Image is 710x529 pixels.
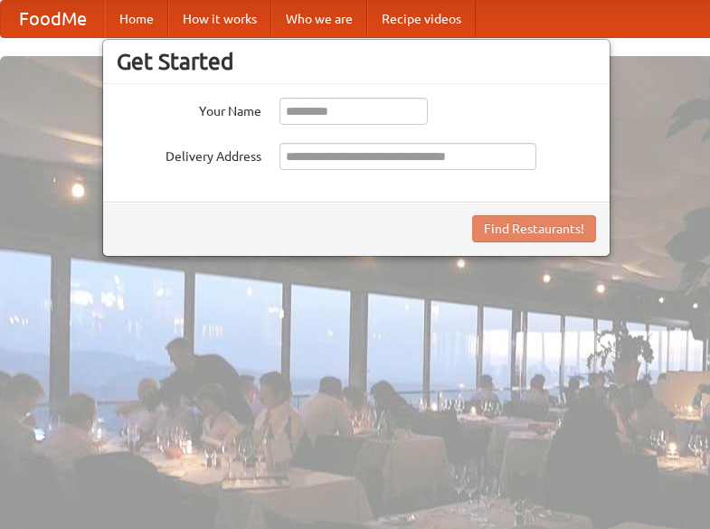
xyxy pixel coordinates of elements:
[472,215,596,242] button: Find Restaurants!
[271,1,367,37] a: Who we are
[105,1,168,37] a: Home
[117,48,596,75] h3: Get Started
[1,1,105,37] a: FoodMe
[117,98,261,120] label: Your Name
[367,1,476,37] a: Recipe videos
[117,143,261,165] label: Delivery Address
[168,1,271,37] a: How it works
